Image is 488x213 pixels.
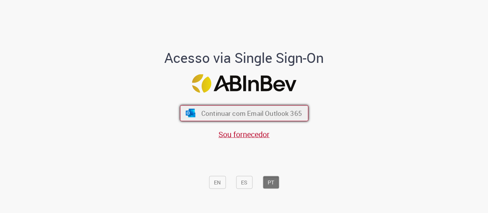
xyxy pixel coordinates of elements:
span: Continuar com Email Outlook 365 [201,109,302,117]
button: ES [236,176,252,189]
a: Sou fornecedor [218,129,270,139]
button: PT [263,176,279,189]
h1: Acesso via Single Sign-On [138,50,350,65]
img: Logo ABInBev [192,74,296,93]
button: ícone Azure/Microsoft 360 Continuar com Email Outlook 365 [180,105,308,121]
img: ícone Azure/Microsoft 360 [185,109,196,117]
button: EN [209,176,226,189]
